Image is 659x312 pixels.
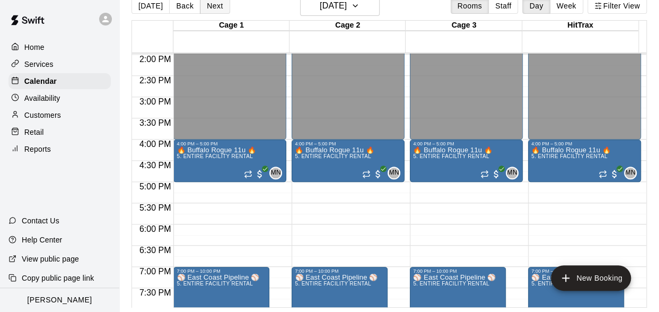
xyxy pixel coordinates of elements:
[628,167,637,179] span: Mike Nolan
[491,169,502,179] span: All customers have paid
[137,224,174,233] span: 6:00 PM
[292,140,405,182] div: 4:00 PM – 5:00 PM: 🔥 Buffalo Rogue 11u 🔥
[373,169,383,179] span: All customers have paid
[24,59,54,70] p: Services
[24,110,61,120] p: Customers
[27,294,92,306] p: [PERSON_NAME]
[413,268,503,274] div: 7:00 PM – 10:00 PM
[8,73,111,89] a: Calendar
[599,170,607,178] span: Recurring event
[173,21,289,31] div: Cage 1
[22,273,94,283] p: Copy public page link
[173,140,286,182] div: 4:00 PM – 5:00 PM: 🔥 Buffalo Rogue 11u 🔥
[24,144,51,154] p: Reports
[137,118,174,127] span: 3:30 PM
[244,170,252,178] span: Recurring event
[177,153,253,159] span: 5. ENTIRE FACILITY RENTAL
[137,76,174,85] span: 2:30 PM
[22,235,62,245] p: Help Center
[624,167,637,179] div: Mike Nolan
[289,21,406,31] div: Cage 2
[609,169,620,179] span: All customers have paid
[362,170,371,178] span: Recurring event
[24,76,57,86] p: Calendar
[274,167,282,179] span: Mike Nolan
[8,107,111,123] a: Customers
[295,141,401,146] div: 4:00 PM – 5:00 PM
[137,161,174,170] span: 4:30 PM
[24,42,45,53] p: Home
[137,288,174,297] span: 7:30 PM
[413,141,520,146] div: 4:00 PM – 5:00 PM
[137,55,174,64] span: 2:00 PM
[480,170,489,178] span: Recurring event
[8,124,111,140] a: Retail
[522,21,638,31] div: HitTrax
[507,168,517,178] span: MN
[406,21,522,31] div: Cage 3
[22,254,79,264] p: View public page
[177,141,283,146] div: 4:00 PM – 5:00 PM
[24,127,44,137] p: Retail
[137,246,174,255] span: 6:30 PM
[271,168,281,178] span: MN
[8,90,111,106] a: Availability
[22,215,59,226] p: Contact Us
[137,97,174,106] span: 3:00 PM
[506,167,519,179] div: Mike Nolan
[137,267,174,276] span: 7:00 PM
[410,140,523,182] div: 4:00 PM – 5:00 PM: 🔥 Buffalo Rogue 11u 🔥
[551,265,631,291] button: add
[177,268,266,274] div: 7:00 PM – 10:00 PM
[413,281,489,287] span: 5. ENTIRE FACILITY RENTAL
[392,167,400,179] span: Mike Nolan
[8,56,111,72] a: Services
[254,169,265,179] span: All customers have paid
[510,167,519,179] span: Mike Nolan
[24,93,60,103] p: Availability
[531,141,638,146] div: 4:00 PM – 5:00 PM
[531,281,608,287] span: 5. ENTIRE FACILITY RENTAL
[528,140,641,182] div: 4:00 PM – 5:00 PM: 🔥 Buffalo Rogue 11u 🔥
[8,141,111,157] a: Reports
[413,153,489,159] span: 5. ENTIRE FACILITY RENTAL
[531,268,621,274] div: 7:00 PM – 10:00 PM
[625,168,635,178] span: MN
[389,168,399,178] span: MN
[531,153,608,159] span: 5. ENTIRE FACILITY RENTAL
[137,182,174,191] span: 5:00 PM
[8,39,111,55] a: Home
[137,203,174,212] span: 5:30 PM
[295,281,371,287] span: 5. ENTIRE FACILITY RENTAL
[137,140,174,149] span: 4:00 PM
[269,167,282,179] div: Mike Nolan
[177,281,253,287] span: 5. ENTIRE FACILITY RENTAL
[388,167,400,179] div: Mike Nolan
[295,153,371,159] span: 5. ENTIRE FACILITY RENTAL
[295,268,384,274] div: 7:00 PM – 10:00 PM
